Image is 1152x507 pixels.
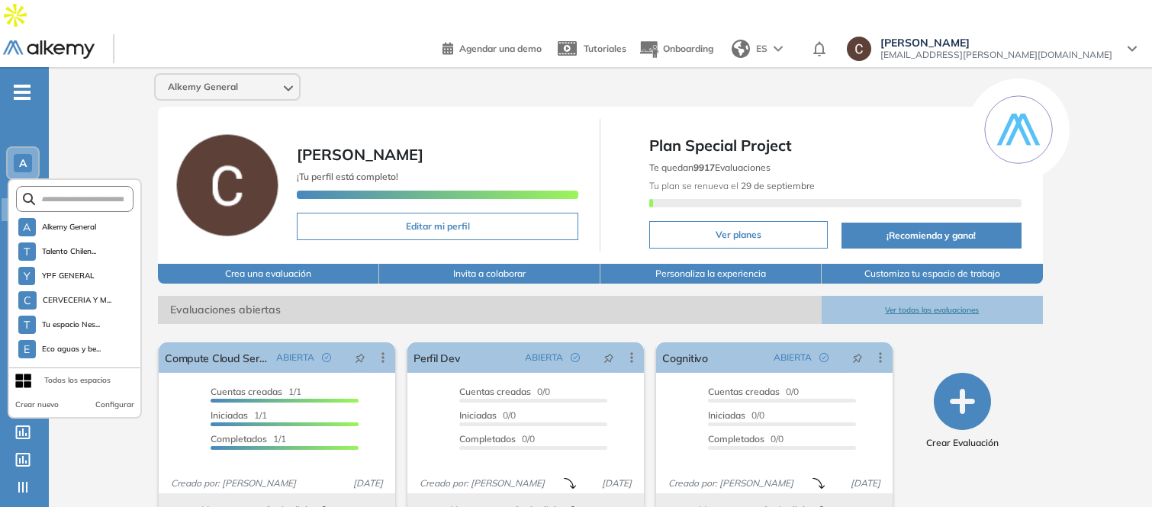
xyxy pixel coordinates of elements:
[211,433,286,444] span: 1/1
[19,157,27,169] span: A
[708,386,799,397] span: 0/0
[525,351,563,364] span: ABIERTA
[297,213,578,240] button: Editar mi perfil
[649,162,771,173] span: Te quedan Evaluaciones
[459,433,516,444] span: Completados
[584,43,626,54] span: Tutoriales
[14,91,31,94] i: -
[649,180,815,191] span: Tu plan se renueva el
[845,477,887,490] span: [DATE]
[276,351,314,364] span: ABIERTA
[459,386,531,397] span: Cuentas creadas
[413,342,460,373] a: Perfil Dev
[442,38,542,56] a: Agendar una demo
[708,433,764,444] span: Completados
[355,351,365,364] span: pushpin
[211,433,267,444] span: Completados
[24,294,31,306] span: C
[822,296,1043,324] button: Ver todas las evaluaciones
[926,373,999,450] button: Crear Evaluación
[211,409,267,421] span: 1/1
[347,477,389,490] span: [DATE]
[43,294,111,306] span: CERVECERIA Y M...
[42,343,101,355] span: Eco aguas y be...
[600,264,822,284] button: Personaliza la experiencia
[24,319,30,331] span: T
[165,342,270,373] a: Compute Cloud Services - Test Farid
[15,399,59,411] button: Crear nuevo
[708,409,745,421] span: Iniciadas
[592,345,626,370] button: pushpin
[24,270,30,282] span: Y
[822,264,1043,284] button: Customiza tu espacio de trabajo
[774,351,812,364] span: ABIERTA
[693,162,715,173] b: 9917
[297,171,398,182] span: ¡Tu perfil está completo!
[596,477,638,490] span: [DATE]
[774,46,783,52] img: arrow
[3,40,95,59] img: Logo
[880,49,1112,61] span: [EMAIL_ADDRESS][PERSON_NAME][DOMAIN_NAME]
[459,409,497,421] span: Iniciadas
[663,43,713,54] span: Onboarding
[322,353,331,362] span: check-circle
[24,245,30,258] span: T
[343,345,377,370] button: pushpin
[44,374,111,387] div: Todos los espacios
[880,37,1112,49] span: [PERSON_NAME]
[841,345,874,370] button: pushpin
[297,145,423,164] span: [PERSON_NAME]
[841,223,1022,249] button: ¡Recomienda y gana!
[176,134,278,236] img: Foto de perfil
[852,351,863,364] span: pushpin
[459,433,535,444] span: 0/0
[42,319,101,331] span: Tu espacio Nes...
[211,386,301,397] span: 1/1
[42,221,97,233] span: Alkemy General
[662,477,800,490] span: Creado por: [PERSON_NAME]
[926,436,999,450] span: Crear Evaluación
[24,343,30,355] span: E
[603,351,614,364] span: pushpin
[649,134,1021,157] span: Plan Special Project
[211,386,282,397] span: Cuentas creadas
[819,353,829,362] span: check-circle
[459,43,542,54] span: Agendar una demo
[554,29,626,69] a: Tutoriales
[708,386,780,397] span: Cuentas creadas
[739,180,815,191] b: 29 de septiembre
[158,264,379,284] button: Crea una evaluación
[165,477,302,490] span: Creado por: [PERSON_NAME]
[708,409,764,421] span: 0/0
[23,221,31,233] span: A
[95,399,134,411] button: Configurar
[42,245,97,258] span: Talento Chilen...
[168,81,238,93] span: Alkemy General
[413,477,551,490] span: Creado por: [PERSON_NAME]
[756,42,767,56] span: ES
[158,296,822,324] span: Evaluaciones abiertas
[708,433,784,444] span: 0/0
[459,409,516,421] span: 0/0
[571,353,580,362] span: check-circle
[639,33,713,66] button: Onboarding
[41,270,95,282] span: YPF GENERAL
[211,409,248,421] span: Iniciadas
[379,264,600,284] button: Invita a colaborar
[732,40,750,58] img: world
[662,342,708,373] a: Cognitivo
[649,221,827,249] button: Ver planes
[459,386,550,397] span: 0/0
